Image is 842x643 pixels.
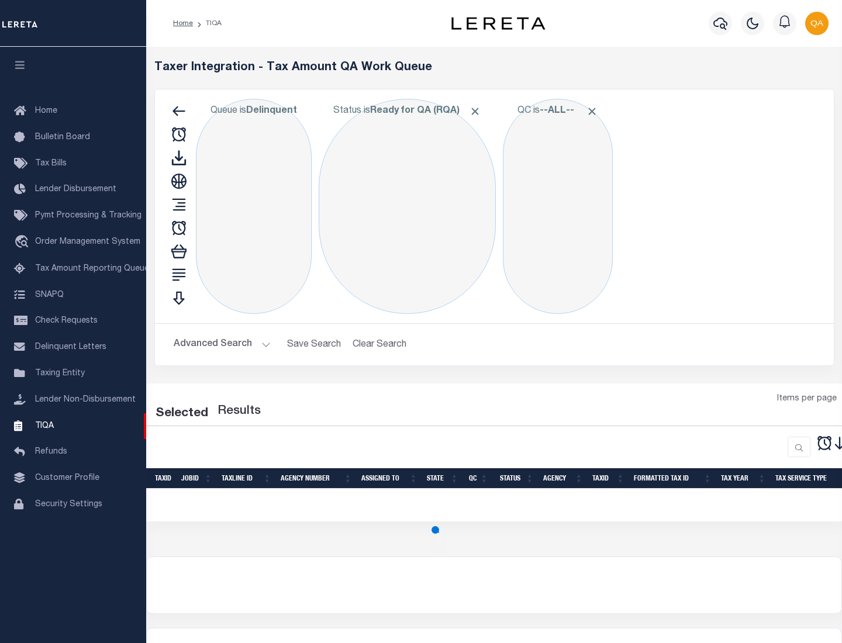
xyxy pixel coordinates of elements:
th: QC [463,468,493,489]
span: Tax Bills [35,160,67,168]
span: Items per page [777,393,837,406]
span: Click to Remove [469,105,481,117]
b: Delinquent [246,106,297,116]
div: Selected [156,405,208,423]
th: TaxID [150,468,177,489]
button: Advanced Search [174,333,271,356]
span: Bulletin Board [35,133,90,141]
b: --ALL-- [540,106,574,116]
img: svg+xml;base64,PHN2ZyB4bWxucz0iaHR0cDovL3d3dy53My5vcmcvMjAwMC9zdmciIHBvaW50ZXItZXZlbnRzPSJub25lIi... [805,12,829,35]
th: Status [493,468,539,489]
th: Tax Year [716,468,771,489]
h5: Taxer Integration - Tax Amount QA Work Queue [154,61,834,75]
span: Check Requests [35,317,98,325]
li: TIQA [193,18,222,29]
th: State [422,468,463,489]
span: Security Settings [35,500,102,509]
div: Click to Edit [503,99,613,314]
div: Click to Edit [196,99,312,314]
th: JobID [177,468,217,489]
th: TaxLine ID [217,468,276,489]
span: TIQA [35,421,54,430]
img: logo-dark.svg [451,17,545,30]
th: Agency [539,468,588,489]
th: Assigned To [357,468,422,489]
label: Results [218,402,261,421]
span: Tax Amount Reporting Queue [35,265,149,273]
span: Delinquent Letters [35,343,106,351]
span: Lender Disbursement [35,185,116,193]
span: SNAPQ [35,291,64,299]
span: Lender Non-Disbursement [35,396,136,404]
span: Pymt Processing & Tracking [35,212,142,220]
span: Refunds [35,448,67,456]
button: Clear Search [348,333,412,356]
a: Home [173,20,193,27]
i: travel_explore [14,235,33,250]
b: Ready for QA (RQA) [370,106,481,116]
span: Order Management System [35,238,140,246]
span: Home [35,107,57,115]
th: Formatted Tax ID [629,468,716,489]
span: Customer Profile [35,474,99,482]
span: Taxing Entity [35,369,85,378]
th: TaxID [588,468,629,489]
button: Save Search [280,333,348,356]
div: Click to Edit [319,99,496,314]
span: Click to Remove [586,105,598,117]
th: Agency Number [276,468,357,489]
